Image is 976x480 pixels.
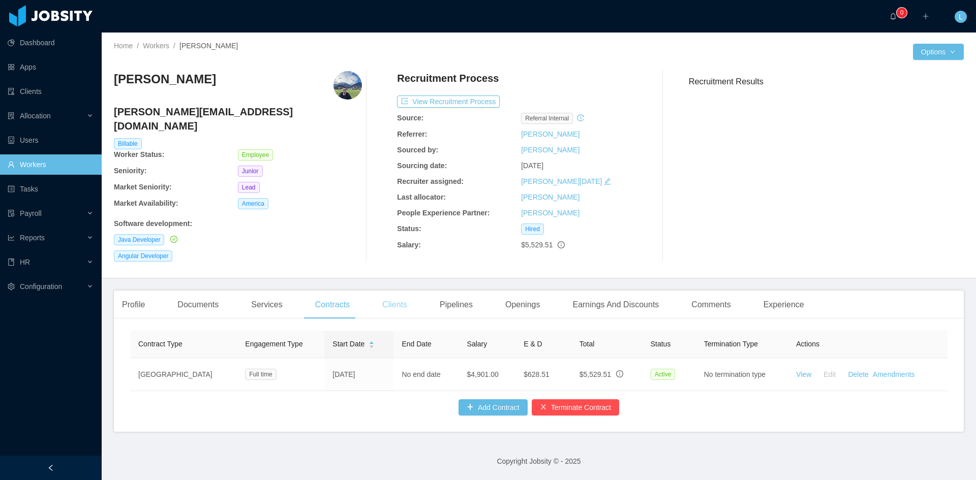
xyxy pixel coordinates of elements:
td: No end date [393,358,459,391]
b: Referrer: [397,130,427,138]
a: icon: robotUsers [8,130,94,150]
i: icon: edit [604,178,611,185]
i: icon: caret-down [369,344,375,347]
td: [DATE] [324,358,393,391]
sup: 0 [897,8,907,18]
span: $5,529.51 [521,241,553,249]
a: icon: exportView Recruitment Process [397,98,500,106]
span: / [173,42,175,50]
b: Source: [397,114,423,122]
span: / [137,42,139,50]
b: Salary: [397,241,421,249]
i: icon: file-protect [8,210,15,217]
button: icon: closeTerminate Contract [532,399,619,415]
span: Angular Developer [114,250,172,262]
span: Employee [238,149,273,161]
td: No termination type [696,358,788,391]
span: Termination Type [704,340,758,348]
a: icon: appstoreApps [8,57,94,77]
span: Reports [20,234,45,242]
h3: [PERSON_NAME] [114,71,216,87]
i: icon: check-circle [170,236,177,243]
a: Delete [848,370,868,378]
a: [PERSON_NAME][DATE] [521,177,602,185]
b: Sourcing date: [397,162,447,170]
b: Market Availability: [114,199,178,207]
a: [PERSON_NAME] [521,193,579,201]
i: icon: solution [8,112,15,119]
div: Clients [374,291,415,319]
span: Java Developer [114,234,164,245]
span: Start Date [332,339,364,349]
a: Workers [143,42,169,50]
span: info-circle [616,370,623,377]
b: Market Seniority: [114,183,172,191]
span: Hired [521,223,544,235]
button: icon: exportView Recruitment Process [397,95,500,108]
td: [GEOGRAPHIC_DATA] [130,358,237,391]
button: Edit [811,366,844,382]
a: Amendments [873,370,914,378]
i: icon: line-chart [8,234,15,241]
span: Lead [238,182,260,193]
span: Contract Type [138,340,182,348]
span: End Date [402,340,431,348]
i: icon: plus [922,13,929,20]
div: Contracts [307,291,358,319]
b: Recruiter assigned: [397,177,464,185]
a: [PERSON_NAME] [521,209,579,217]
span: $628.51 [524,370,550,378]
a: icon: pie-chartDashboard [8,33,94,53]
b: Worker Status: [114,150,164,158]
span: America [238,198,268,209]
span: Full time [245,369,276,380]
a: icon: profileTasks [8,179,94,199]
span: E & D [524,340,542,348]
b: Software development : [114,219,192,228]
div: Sort [369,340,375,347]
i: icon: caret-up [369,340,375,343]
span: Active [651,369,676,380]
span: [DATE] [521,162,543,170]
span: Referral internal [521,113,573,124]
span: info-circle [558,241,565,248]
h4: Recruitment Process [397,71,499,85]
span: Payroll [20,209,42,217]
i: icon: book [8,259,15,266]
div: Documents [169,291,227,319]
a: icon: check-circle [168,235,177,243]
a: [PERSON_NAME] [521,146,579,154]
span: $5,529.51 [579,370,611,378]
span: Status [651,340,671,348]
a: icon: userWorkers [8,154,94,175]
span: [PERSON_NAME] [179,42,238,50]
span: Junior [238,166,263,177]
a: [PERSON_NAME] [521,130,579,138]
div: Openings [497,291,548,319]
footer: Copyright Jobsity © - 2025 [102,444,976,479]
div: Services [243,291,290,319]
span: $4,901.00 [467,370,499,378]
i: icon: setting [8,283,15,290]
div: Profile [114,291,153,319]
b: Sourced by: [397,146,438,154]
span: Salary [467,340,487,348]
img: a2a3eb99-632e-4758-b6df-002eb1113eb8_664f7db385d9c-400w.png [333,71,362,100]
span: HR [20,258,30,266]
button: icon: plusAdd Contract [459,399,528,415]
span: Actions [796,340,819,348]
a: View [796,370,811,378]
h4: [PERSON_NAME][EMAIL_ADDRESS][DOMAIN_NAME] [114,105,362,133]
div: Earnings And Discounts [564,291,667,319]
div: Comments [683,291,739,319]
span: Engagement Type [245,340,302,348]
i: icon: bell [890,13,897,20]
h3: Recruitment Results [689,75,964,88]
div: Experience [755,291,812,319]
span: Billable [114,138,142,149]
b: People Experience Partner: [397,209,490,217]
b: Seniority: [114,167,147,175]
button: Optionsicon: down [913,44,964,60]
b: Status: [397,225,421,233]
span: Allocation [20,112,51,120]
